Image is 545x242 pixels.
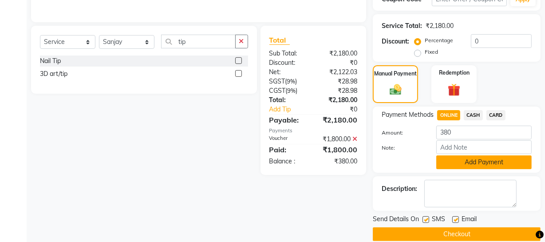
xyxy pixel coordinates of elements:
div: ₹28.98 [313,86,364,95]
div: Service Total: [382,21,422,31]
span: SMS [432,214,445,226]
span: 9% [287,78,296,85]
div: ₹2,122.03 [313,67,364,77]
div: ₹2,180.00 [313,49,364,58]
div: ₹1,800.00 [313,135,364,144]
div: Description: [382,184,417,194]
div: ₹2,180.00 [313,115,364,125]
div: ₹28.98 [313,77,364,86]
span: Total [269,36,290,45]
input: Amount [436,126,532,139]
div: Payable: [263,115,313,125]
button: Checkout [373,227,541,241]
span: Send Details On [373,214,419,226]
div: Sub Total: [263,49,313,58]
input: Search or Scan [161,35,236,48]
img: _gift.svg [444,82,464,98]
div: ₹2,180.00 [313,95,364,105]
img: _cash.svg [386,83,405,97]
div: Total: [263,95,313,105]
span: CARD [486,110,506,120]
label: Note: [375,144,430,152]
div: Voucher [263,135,313,144]
label: Manual Payment [374,70,417,78]
span: Email [462,214,477,226]
div: Discount: [382,37,409,46]
input: Add Note [436,140,532,154]
span: Payment Methods [382,110,434,119]
div: 3D art/tip [40,69,67,79]
div: Discount: [263,58,313,67]
button: Add Payment [436,155,532,169]
label: Fixed [425,48,438,56]
span: CGST [269,87,286,95]
div: Net: [263,67,313,77]
span: SGST [269,77,285,85]
div: Payments [269,127,358,135]
label: Redemption [439,69,470,77]
div: Balance : [263,157,313,166]
a: Add Tip [263,105,322,114]
label: Percentage [425,36,453,44]
span: ONLINE [437,110,460,120]
div: ( ) [263,86,313,95]
div: Paid: [263,144,313,155]
div: ( ) [263,77,313,86]
div: ₹0 [322,105,364,114]
span: CASH [464,110,483,120]
div: Nail Tip [40,56,61,66]
div: ₹1,800.00 [313,144,364,155]
div: ₹2,180.00 [426,21,454,31]
div: ₹0 [313,58,364,67]
label: Amount: [375,129,430,137]
span: 9% [288,87,296,94]
div: ₹380.00 [313,157,364,166]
